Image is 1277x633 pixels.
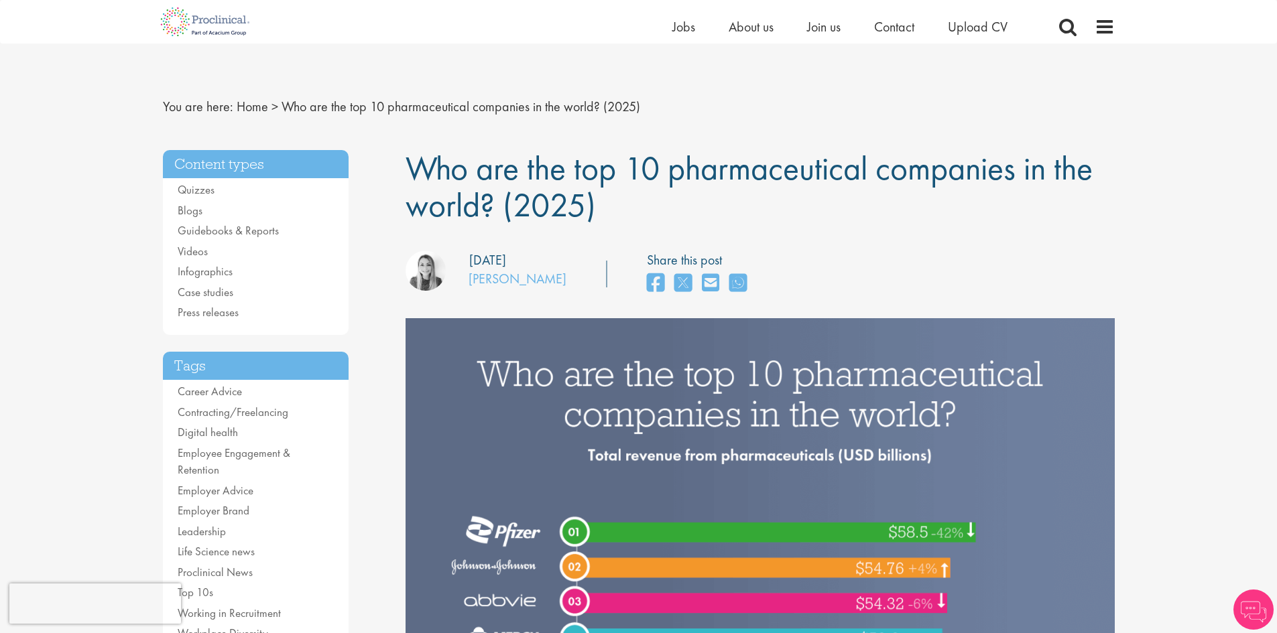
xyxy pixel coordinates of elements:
[9,583,181,624] iframe: reCAPTCHA
[807,18,841,36] a: Join us
[178,285,233,299] a: Case studies
[178,585,213,600] a: Top 10s
[178,182,215,197] a: Quizzes
[469,270,566,287] a: [PERSON_NAME]
[282,98,640,115] span: Who are the top 10 pharmaceutical companies in the world? (2025)
[163,352,349,380] h3: Tags
[178,425,238,439] a: Digital health
[469,251,506,270] div: [DATE]
[163,150,349,179] h3: Content types
[178,445,290,478] a: Employee Engagement & Retention
[178,264,233,279] a: Infographics
[672,18,695,36] a: Jobs
[178,524,226,539] a: Leadership
[178,244,208,259] a: Videos
[406,147,1093,226] span: Who are the top 10 pharmaceutical companies in the world? (2025)
[948,18,1008,36] a: Upload CV
[702,269,719,298] a: share on email
[729,18,774,36] a: About us
[178,503,249,518] a: Employer Brand
[178,606,281,620] a: Working in Recruitment
[178,223,279,238] a: Guidebooks & Reports
[178,384,242,399] a: Career Advice
[178,305,239,320] a: Press releases
[271,98,278,115] span: >
[178,565,253,579] a: Proclinical News
[178,405,288,419] a: Contracting/Freelancing
[178,203,202,218] a: Blogs
[1233,589,1274,630] img: Chatbot
[647,251,753,270] label: Share this post
[163,98,233,115] span: You are here:
[674,269,692,298] a: share on twitter
[874,18,914,36] a: Contact
[237,98,268,115] a: breadcrumb link
[406,251,446,291] img: Hannah Burke
[178,483,253,498] a: Employer Advice
[729,269,747,298] a: share on whats app
[647,269,664,298] a: share on facebook
[178,544,255,559] a: Life Science news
